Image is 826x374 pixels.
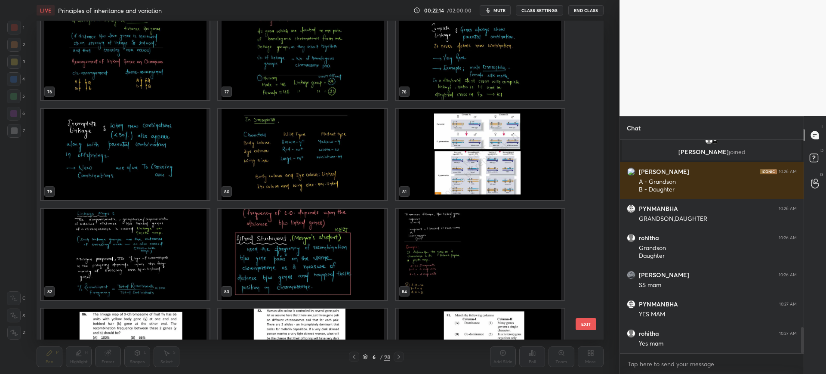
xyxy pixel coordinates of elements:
[396,109,564,200] img: 1759640330L8D9KQ.pdf
[639,178,797,194] div: A - Grandson B - Daughter
[760,169,777,174] img: iconic-dark.1390631f.png
[711,136,719,145] img: 6b23bea2da3e4bac839ced5d712b3d80.jpg
[639,300,678,308] h6: PYNMANBHA
[396,209,564,300] img: 1759640330L8D9KQ.pdf
[639,234,659,242] h6: rohitha
[627,329,635,338] img: default.png
[639,310,797,319] div: YES MAM
[820,171,823,178] p: G
[639,340,797,348] div: Yes mam
[7,124,25,138] div: 7
[627,167,635,176] img: 3
[627,148,796,155] p: [PERSON_NAME]
[639,205,678,213] h6: PYNMANBHA
[7,309,25,322] div: X
[396,9,564,100] img: 1759640330L8D9KQ.pdf
[639,168,689,176] h6: [PERSON_NAME]
[639,271,689,279] h6: [PERSON_NAME]
[41,209,210,300] img: 1759640330L8D9KQ.pdf
[219,109,387,200] img: 1759640330L8D9KQ.pdf
[7,326,25,340] div: Z
[219,209,387,300] img: 1759640330L8D9KQ.pdf
[568,5,604,15] button: End Class
[516,5,563,15] button: CLASS SETTINGS
[779,169,797,174] div: 10:26 AM
[576,318,596,330] button: EXIT
[493,7,505,13] span: mute
[627,204,635,213] img: 22b34a7aa657474a8eac76be24a0c250.jpg
[58,6,162,15] h4: Principles of inheritance and variation
[7,107,25,121] div: 6
[729,148,746,156] span: joined
[384,353,390,361] div: 98
[41,109,210,200] img: 1759640330L8D9KQ.pdf
[639,215,797,223] div: GRANDSON,DAUGHTER
[37,21,588,340] div: grid
[7,21,25,34] div: 1
[7,90,25,103] div: 5
[620,117,647,139] p: Chat
[627,234,635,242] img: default.png
[380,354,382,359] div: /
[639,330,659,337] h6: rohitha
[219,9,387,100] img: 1759640330L8D9KQ.pdf
[41,9,210,100] img: 1759640330L8D9KQ.pdf
[480,5,511,15] button: mute
[779,272,797,278] div: 10:26 AM
[370,354,378,359] div: 6
[7,72,25,86] div: 4
[7,291,25,305] div: C
[639,244,797,260] div: Grandson Daughter
[7,55,25,69] div: 3
[820,147,823,154] p: D
[779,235,797,241] div: 10:26 AM
[779,206,797,211] div: 10:26 AM
[779,331,797,336] div: 10:27 AM
[627,271,635,279] img: 1bae4821f9204ec8aa2a3ed3c9ca926c.jpg
[705,136,713,145] img: default.png
[639,281,797,290] div: SS mam
[37,5,55,15] div: LIVE
[620,140,804,353] div: grid
[821,123,823,130] p: T
[7,38,25,52] div: 2
[779,302,797,307] div: 10:27 AM
[627,300,635,309] img: 22b34a7aa657474a8eac76be24a0c250.jpg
